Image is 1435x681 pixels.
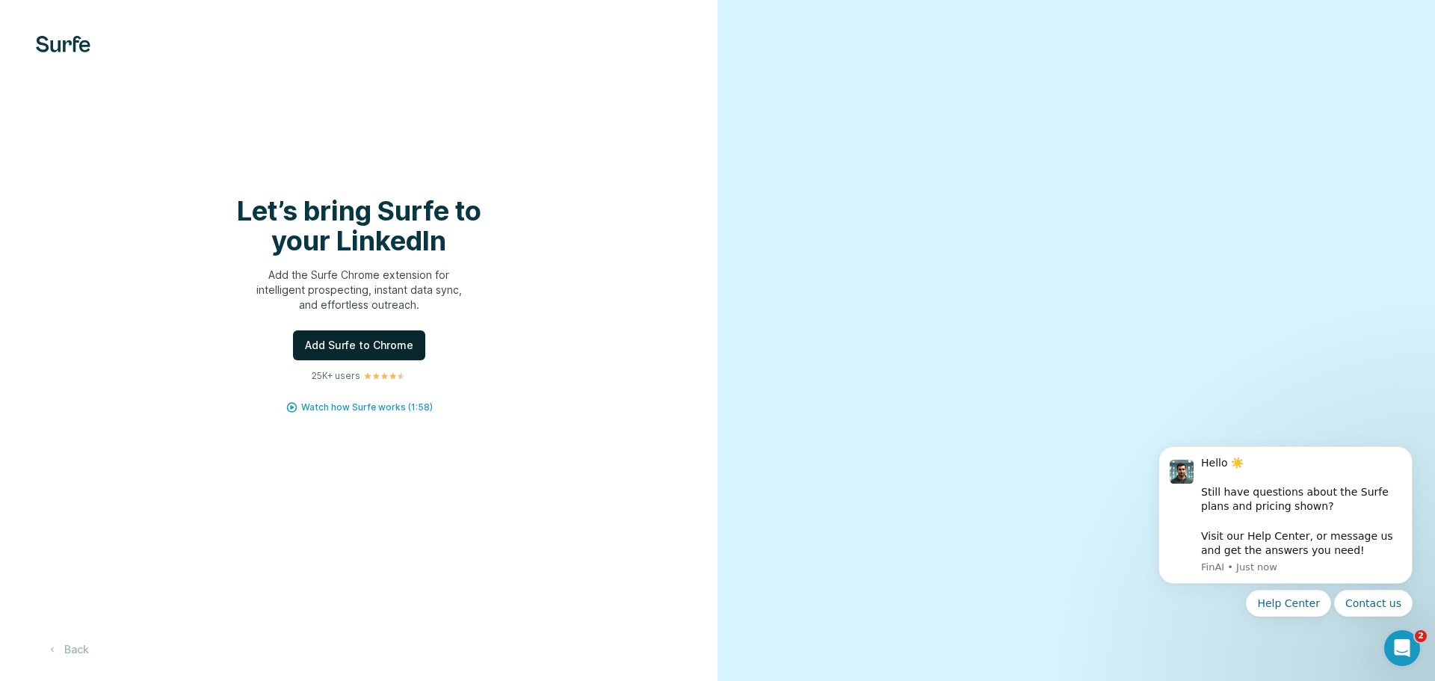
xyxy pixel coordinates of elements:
[1136,428,1435,674] iframe: Intercom notifications message
[36,636,99,663] button: Back
[209,196,508,256] h1: Let’s bring Surfe to your LinkedIn
[312,369,360,383] p: 25K+ users
[1384,630,1420,666] iframe: Intercom live chat
[363,372,406,380] img: Rating Stars
[305,338,413,353] span: Add Surfe to Chrome
[301,401,433,414] button: Watch how Surfe works (1:58)
[209,268,508,312] p: Add the Surfe Chrome extension for intelligent prospecting, instant data sync, and effortless out...
[293,330,425,360] button: Add Surfe to Chrome
[36,36,90,52] img: Surfe's logo
[1415,630,1427,642] span: 2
